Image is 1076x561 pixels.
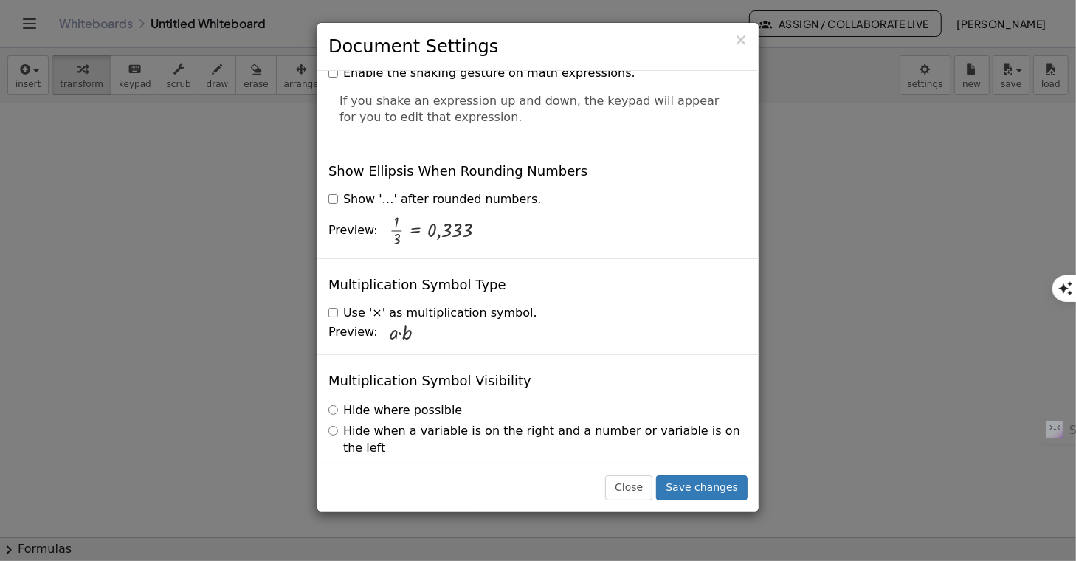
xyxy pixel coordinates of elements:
button: Close [605,475,652,500]
span: Preview: [328,222,378,239]
h4: Multiplication Symbol Visibility [328,374,531,388]
label: Hide when a variable is on the right and a number or variable is on the left [328,423,748,457]
label: Show '…' after rounded numbers. [328,191,541,208]
h4: Show Ellipsis When Rounding Numbers [328,164,587,179]
button: Close [734,32,748,48]
label: Enable the shaking gesture on math expressions. [328,65,635,82]
span: Preview: [328,324,378,341]
input: Show '…' after rounded numbers. [328,194,338,204]
input: Enable the shaking gesture on math expressions. [328,68,338,78]
h3: Document Settings [328,34,748,59]
h4: Multiplication Symbol Type [328,278,506,292]
input: Always show [328,464,338,473]
input: Hide where possible [328,405,338,415]
span: × [734,31,748,49]
label: Hide where possible [328,402,462,419]
p: If you shake an expression up and down, the keypad will appear for you to edit that expression. [339,93,737,127]
button: Save changes [656,475,748,500]
label: Always show [328,461,419,478]
input: Use '×' as multiplication symbol. [328,308,338,317]
input: Hide when a variable is on the right and a number or variable is on the left [328,426,338,436]
label: Use '×' as multiplication symbol. [328,305,537,322]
